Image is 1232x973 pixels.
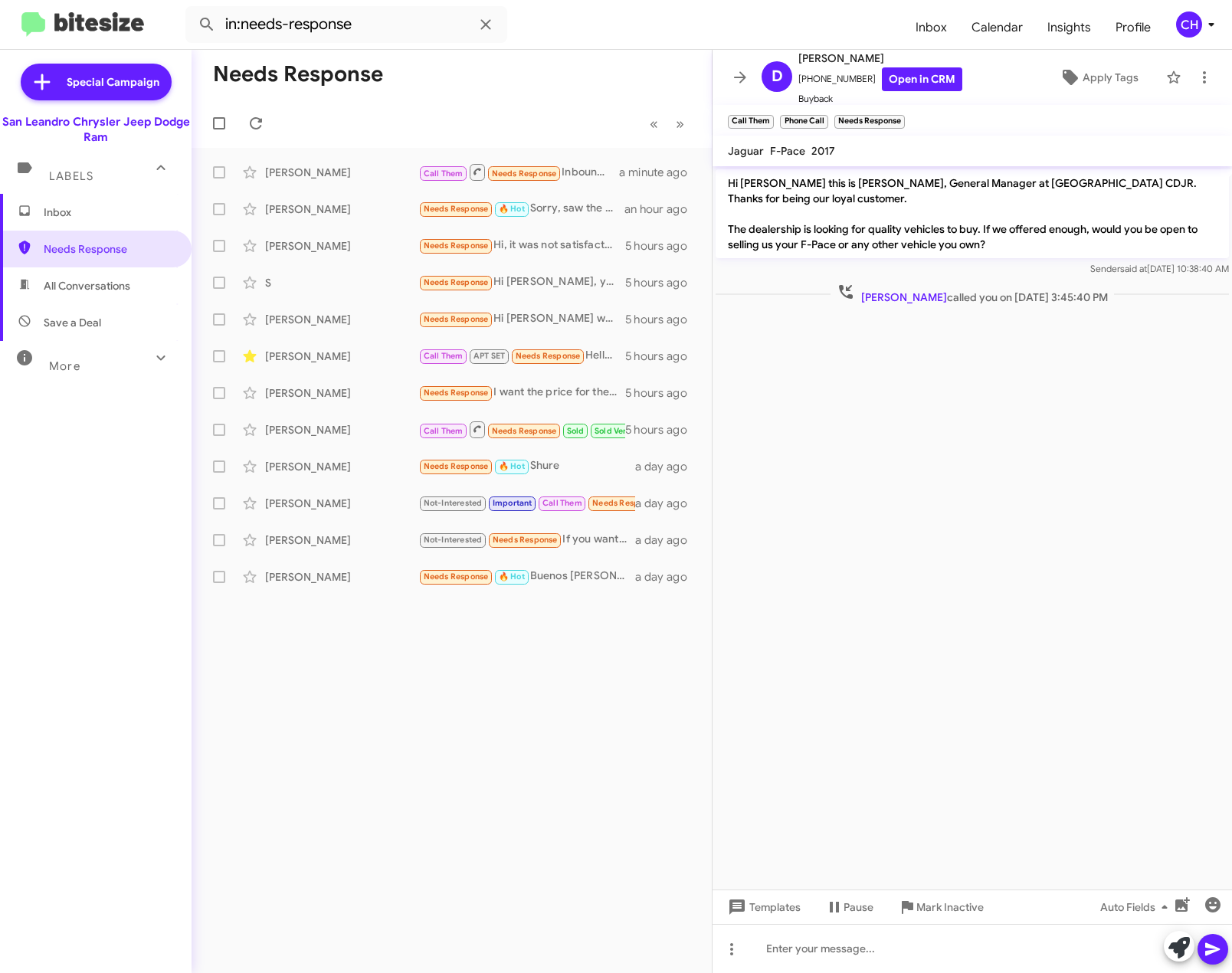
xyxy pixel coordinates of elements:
div: a day ago [635,459,700,474]
span: Needs Response [44,241,174,257]
span: Needs Response [424,388,489,398]
span: Needs Response [424,461,489,471]
div: Hi [PERSON_NAME] was so great and her customer service was top tier. It was really nice to speak ... [418,310,625,328]
span: Not-Interested [424,498,483,508]
div: a day ago [635,569,700,585]
span: Buyback [798,91,962,106]
div: Hi, it was not satisfactory. I thought I will get good deal and I will finalize the deal but I di... [418,237,625,254]
button: Mark Inactive [886,893,996,921]
a: Profile [1103,5,1163,50]
div: Hi [PERSON_NAME], yes have been there but I guess pricing didn’t worked so if you can make it the... [418,274,625,291]
span: Pause [844,893,873,921]
div: Hello [PERSON_NAME], Thanks for the follow up. [PERSON_NAME] took care of us and all was good. Ju... [418,347,625,365]
div: If you want to offer for that I'd be willing to listen [418,531,635,549]
span: 🔥 Hot [499,572,525,582]
span: [PHONE_NUMBER] [798,67,962,91]
a: Insights [1035,5,1103,50]
span: Sender [DATE] 10:38:40 AM [1090,263,1229,274]
div: S [265,275,418,290]
span: Apply Tags [1083,64,1139,91]
div: 5 hours ago [625,275,700,290]
span: Sold Verified [595,426,645,436]
span: Needs Response [424,241,489,251]
div: 5 hours ago [625,422,700,437]
button: CH [1163,11,1215,38]
div: a minute ago [619,165,700,180]
span: Needs Response [424,314,489,324]
button: Previous [641,108,667,139]
div: [PERSON_NAME] [265,532,418,548]
button: Templates [713,893,813,921]
span: Labels [49,169,93,183]
div: [PERSON_NAME] [265,496,418,511]
span: Needs Response [493,535,558,545]
span: Needs Response [424,204,489,214]
div: Inbound Call [418,420,625,439]
span: Needs Response [424,277,489,287]
button: Next [667,108,693,139]
a: Inbox [903,5,959,50]
a: Calendar [959,5,1035,50]
span: D [772,64,783,89]
small: Needs Response [834,115,905,129]
div: Inbound Call [418,162,619,182]
div: [PERSON_NAME] [265,165,418,180]
span: Needs Response [492,169,557,179]
div: [PERSON_NAME] [265,569,418,585]
span: Special Campaign [67,74,159,90]
button: Apply Tags [1037,64,1158,91]
span: Call Them [542,498,582,508]
span: 🔥 Hot [499,461,525,471]
span: Important [493,498,532,508]
small: Phone Call [780,115,827,129]
div: Can you call me [418,494,635,512]
div: Buenos [PERSON_NAME] tiene buenas ofertas de carros [418,568,635,585]
div: Shure [418,457,635,475]
span: [PERSON_NAME] [798,49,962,67]
span: Templates [725,893,801,921]
div: a day ago [635,496,700,511]
span: [PERSON_NAME] [861,290,947,304]
h1: Needs Response [213,62,383,87]
div: [PERSON_NAME] [265,201,418,217]
span: Needs Response [492,426,557,436]
nav: Page navigation example [641,108,693,139]
span: Save a Deal [44,315,101,330]
div: Sorry, saw the CDJR and got confused. Yes, we did. We spoke with [PERSON_NAME], a manager, who qu... [418,200,624,218]
span: 🔥 Hot [499,204,525,214]
span: Call Them [424,426,464,436]
span: Needs Response [424,572,489,582]
span: Sold [567,426,585,436]
span: Auto Fields [1100,893,1174,921]
div: [PERSON_NAME] [265,349,418,364]
div: [PERSON_NAME] [265,238,418,254]
span: Call Them [424,351,464,361]
div: [PERSON_NAME] [265,385,418,401]
span: Needs Response [516,351,581,361]
span: Call Them [424,169,464,179]
div: an hour ago [624,201,700,217]
span: Needs Response [592,498,657,508]
div: CH [1176,11,1202,38]
span: Mark Inactive [916,893,984,921]
div: I want the price for the truck you are selling [418,384,625,401]
div: [PERSON_NAME] [265,312,418,327]
div: 5 hours ago [625,312,700,327]
span: said at [1120,263,1147,274]
span: APT SET [473,351,505,361]
span: Inbox [44,205,174,220]
div: a day ago [635,532,700,548]
span: Jaguar [728,144,764,158]
div: 5 hours ago [625,385,700,401]
span: F-Pace [770,144,805,158]
span: More [49,359,80,373]
div: 5 hours ago [625,349,700,364]
div: [PERSON_NAME] [265,422,418,437]
div: [PERSON_NAME] [265,459,418,474]
span: 2017 [811,144,835,158]
input: Search [185,6,507,43]
button: Auto Fields [1088,893,1186,921]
